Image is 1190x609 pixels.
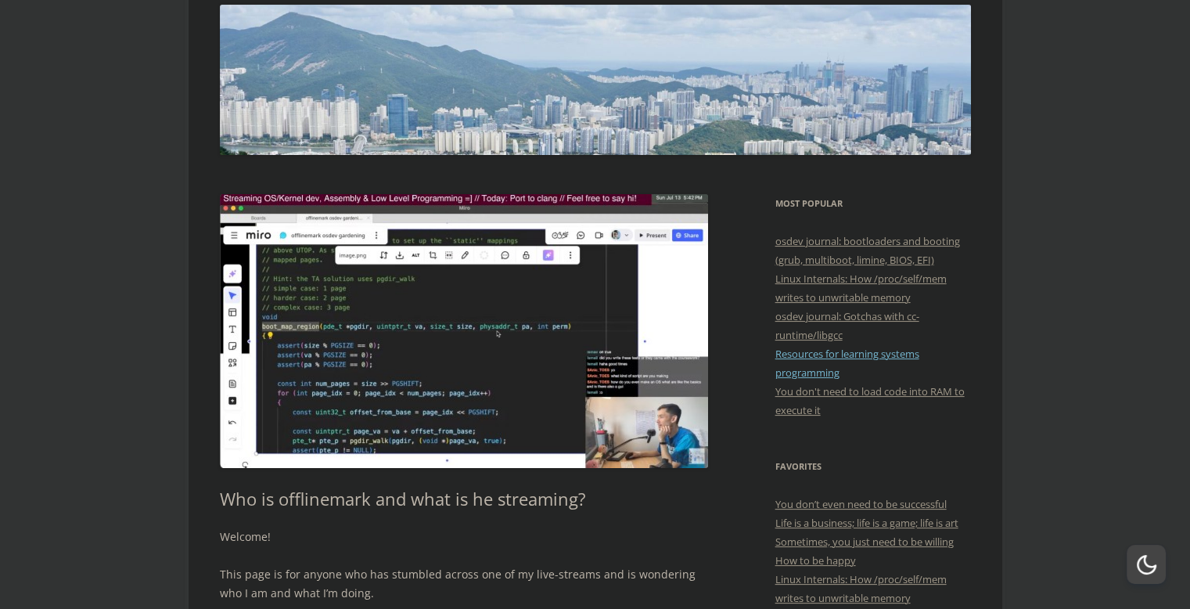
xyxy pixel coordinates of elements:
a: Linux Internals: How /proc/self/mem writes to unwritable memory [775,572,947,605]
h1: Who is offlinemark and what is he streaming? [220,488,709,509]
a: How to be happy [775,553,856,568]
a: Sometimes, you just need to be willing [775,535,954,549]
img: offlinemark [220,5,971,154]
p: This page is for anyone who has stumbled across one of my live-streams and is wondering who I am ... [220,565,709,603]
a: osdev journal: Gotchas with cc-runtime/libgcc [775,309,919,342]
a: You don't need to load code into RAM to execute it [775,384,965,417]
h3: Most Popular [775,194,971,213]
p: Welcome! [220,528,709,546]
a: Linux Internals: How /proc/self/mem writes to unwritable memory [775,272,947,304]
a: osdev journal: bootloaders and booting (grub, multiboot, limine, BIOS, EFI) [775,234,960,267]
h3: Favorites [775,457,971,476]
a: You don’t even need to be successful [775,497,947,511]
a: Life is a business; life is a game; life is art [775,516,958,530]
a: Resources for learning systems programming [775,347,919,380]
